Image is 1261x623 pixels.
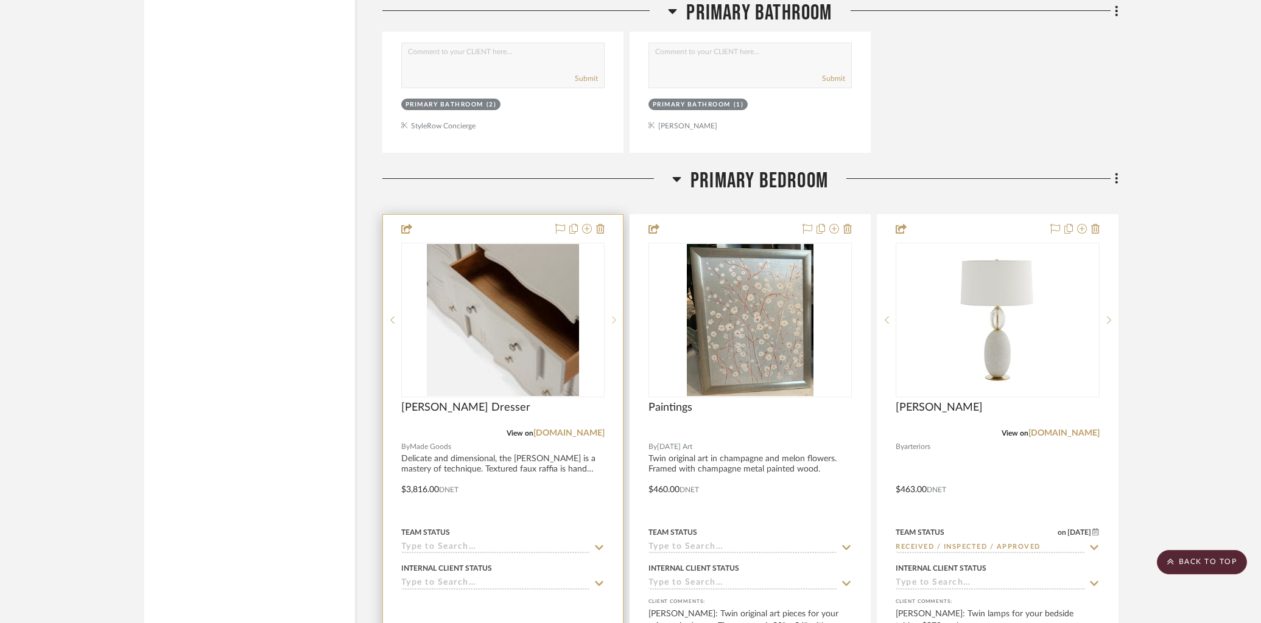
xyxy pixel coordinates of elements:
button: Submit [822,73,845,84]
div: Primary Bathroom [653,100,731,110]
div: 2 [402,243,604,397]
div: Internal Client Status [401,563,492,574]
div: (2) [486,100,497,110]
input: Type to Search… [896,578,1084,590]
input: Type to Search… [896,542,1084,554]
span: on [1058,529,1066,536]
span: By [648,441,657,453]
span: View on [507,430,533,437]
button: Submit [575,73,598,84]
span: Paintings [648,401,692,414]
input: Type to Search… [401,542,590,554]
span: [DATE] Art [657,441,692,453]
div: Internal Client Status [896,563,986,574]
input: Type to Search… [648,542,837,554]
span: By [401,441,410,453]
img: Paintings [687,244,813,396]
span: Made Goods [410,441,451,453]
div: (1) [734,100,744,110]
div: Team Status [896,527,944,538]
a: [DOMAIN_NAME] [533,429,605,437]
a: [DOMAIN_NAME] [1028,429,1100,437]
div: Primary Bathroom [406,100,483,110]
scroll-to-top-button: BACK TO TOP [1157,550,1247,574]
img: Essery Dresser [427,244,579,396]
div: Team Status [648,527,697,538]
span: View on [1002,430,1028,437]
span: [PERSON_NAME] Dresser [401,401,530,414]
input: Type to Search… [401,578,590,590]
input: Type to Search… [648,578,837,590]
span: [DATE] [1066,528,1092,537]
span: By [896,441,904,453]
div: 0 [649,243,851,397]
span: [PERSON_NAME] [896,401,983,414]
span: Primary Bedroom [690,168,828,194]
div: Internal Client Status [648,563,739,574]
span: arteriors [904,441,930,453]
img: Minato Lamp [921,244,1073,396]
div: Team Status [401,527,450,538]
